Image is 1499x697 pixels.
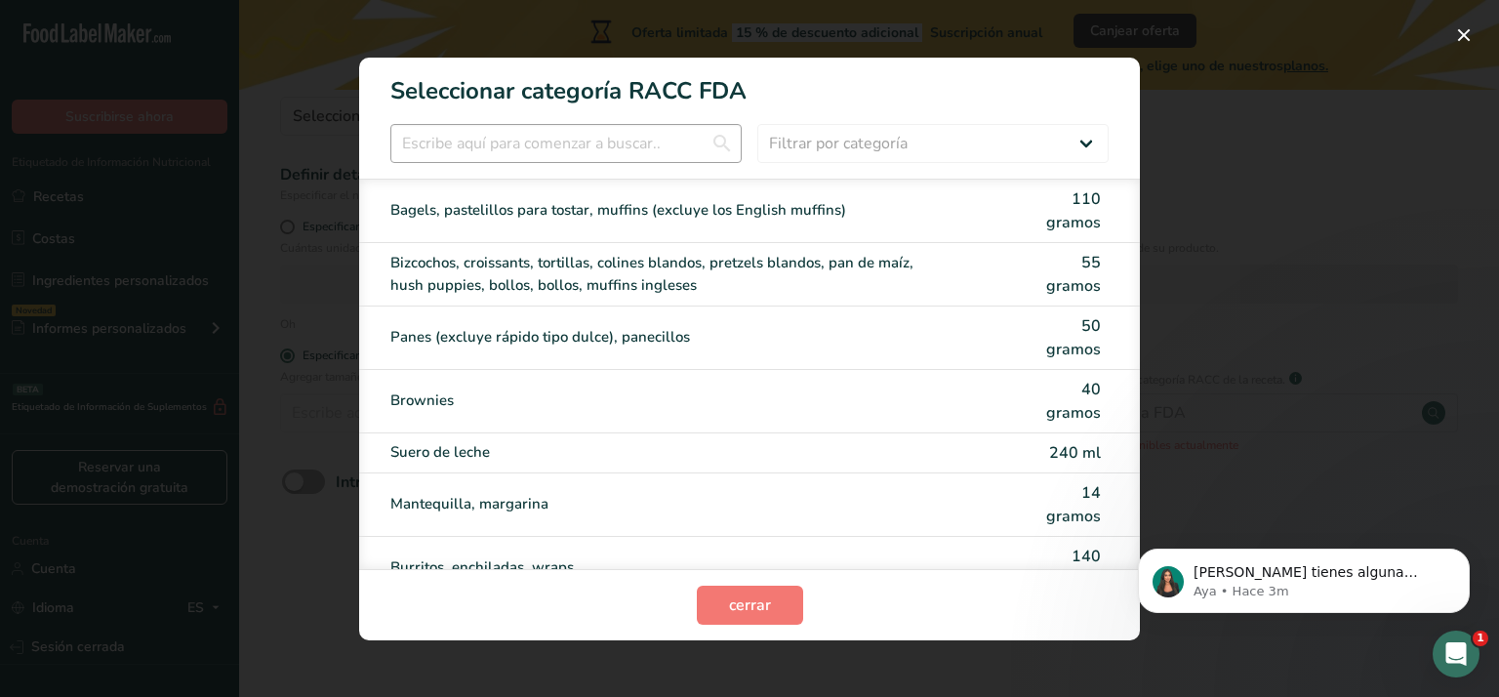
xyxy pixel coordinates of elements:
[1049,442,1101,464] font: 240 ml
[1477,632,1484,644] font: 1
[1433,631,1479,677] iframe: Chat en vivo de Intercom
[1046,379,1101,424] font: 40 gramos
[390,75,747,106] font: Seleccionar categoría RACC FDA
[1109,508,1499,644] iframe: Mensaje de notificaciones del intercomunicador
[390,124,742,163] input: Escribe aquí para comenzar a buscar..
[390,327,690,347] font: Panes (excluye rápido tipo dulce), panecillos
[1046,252,1101,297] font: 55 gramos
[1046,546,1101,591] font: 140 gramos
[390,557,574,577] font: Burritos, enchiladas, wraps
[1046,315,1101,360] font: 50 gramos
[390,390,454,410] font: Brownies
[390,253,913,295] font: Bizcochos, croissants, tortillas, colines blandos, pretzels blandos, pan de maíz, hush puppies, b...
[390,494,548,513] font: Mantequilla, margarina
[729,594,771,616] font: cerrar
[697,586,803,625] button: cerrar
[1046,188,1101,233] font: 110 gramos
[390,200,846,220] font: Bagels, pastelillos para tostar, muffins (excluye los English muffins)
[1046,482,1101,527] font: 14 gramos
[390,442,490,462] font: Suero de leche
